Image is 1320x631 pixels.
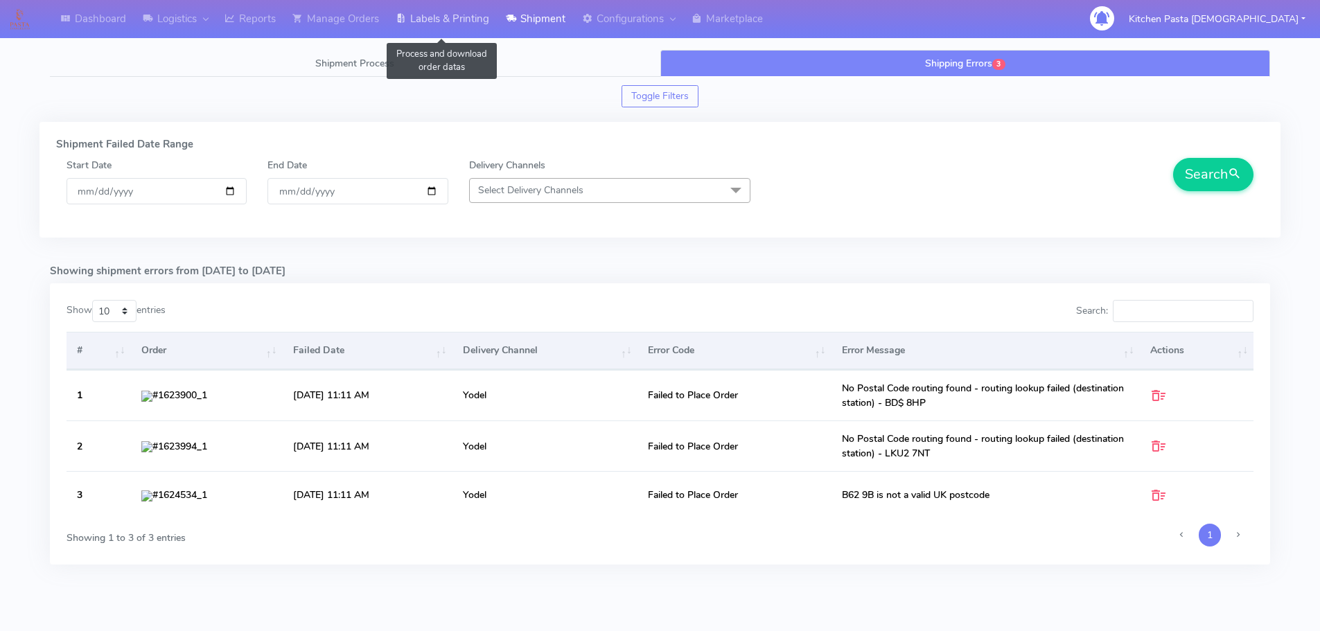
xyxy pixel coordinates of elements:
[452,332,637,369] th: Delivery Channel: activate to sort column ascending
[131,420,283,471] td: #1623994_1
[141,490,152,501] img: 1.svg
[452,420,637,471] td: Yodel
[67,522,549,545] div: Showing 1 to 3 of 3 entries
[67,471,131,517] th: 3
[67,370,131,420] th: 1
[622,85,698,107] button: Toggle Filters
[637,420,831,471] td: Failed to Place Order
[67,420,131,471] th: 2
[67,332,131,369] th: #: activate to sort column ascending
[637,370,831,420] td: Failed to Place Order
[1076,300,1253,322] label: Search:
[283,420,452,471] td: [DATE] 11:11 AM
[831,332,1139,369] th: Error Message: activate to sort column ascending
[1173,158,1253,191] button: Search
[1113,300,1253,322] input: Search:
[925,57,992,70] span: Shipping Errors
[283,332,452,369] th: Failed Date: activate to sort column ascending
[50,50,1270,77] ul: Tabs
[637,332,831,369] th: Error Code: activate to sort column ascending
[637,471,831,517] td: Failed to Place Order
[131,332,283,369] th: Order: activate to sort column ascending
[831,471,1139,517] td: B62 9B is not a valid UK postcode
[267,158,307,172] label: End Date
[56,139,1264,150] h5: Shipment Failed Date Range
[67,158,112,172] label: Start Date
[992,59,1005,70] span: 3
[1199,524,1221,547] a: 1
[831,370,1139,420] td: No Postal Code routing found - routing lookup failed (destination station) - BD$ 8HP
[92,300,137,322] select: Showentries
[452,471,637,517] td: Yodel
[50,265,1270,277] h5: Showing shipment errors from [DATE] to [DATE]
[141,391,152,402] img: 1.svg
[131,471,283,517] td: #1624534_1
[1118,5,1316,33] button: Kitchen Pasta [DEMOGRAPHIC_DATA]
[141,441,152,452] img: 1.svg
[469,158,545,172] label: Delivery Channels
[1140,332,1253,369] th: Actions: activate to sort column ascending
[283,471,452,517] td: [DATE] 11:11 AM
[452,370,637,420] td: Yodel
[315,57,394,70] span: Shipment Process
[478,184,583,197] span: Select Delivery Channels
[283,370,452,420] td: [DATE] 11:11 AM
[831,420,1139,471] td: No Postal Code routing found - routing lookup failed (destination station) - LKU2 7NT
[67,300,166,322] label: Show entries
[131,370,283,420] td: #1623900_1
